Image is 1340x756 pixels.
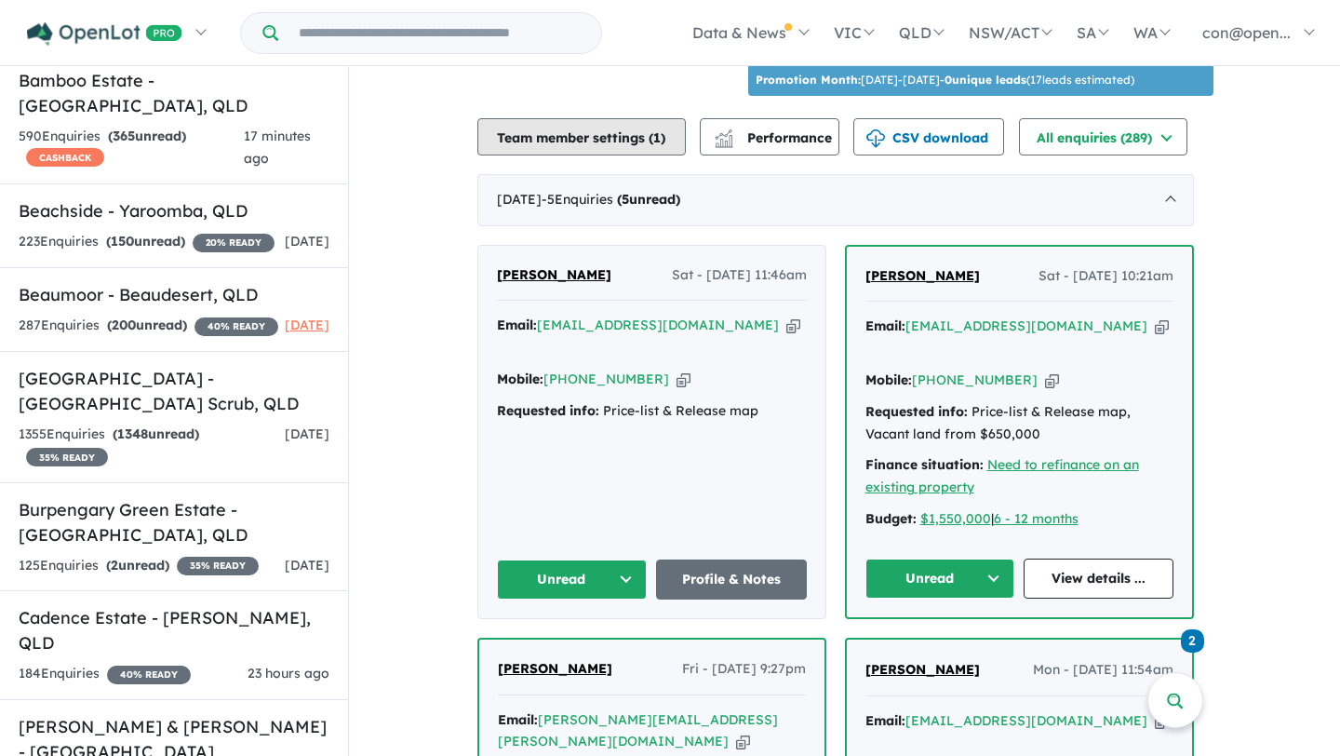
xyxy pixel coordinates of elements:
[865,456,984,473] strong: Finance situation:
[1181,628,1204,653] a: 2
[672,264,807,287] span: Sat - [DATE] 11:46am
[477,174,1194,226] div: [DATE]
[19,126,244,170] div: 590 Enquir ies
[865,712,905,729] strong: Email:
[865,661,980,678] span: [PERSON_NAME]
[865,456,1139,495] a: Need to refinance on an existing property
[1038,265,1173,288] span: Sat - [DATE] 10:21am
[113,128,135,144] span: 365
[112,317,136,333] span: 200
[19,497,329,547] h5: Burpengary Green Estate - [GEOGRAPHIC_DATA] , QLD
[1019,118,1187,155] button: All enquiries (289)
[865,317,905,334] strong: Email:
[1024,559,1173,599] a: View details ...
[497,264,611,287] a: [PERSON_NAME]
[497,266,611,283] span: [PERSON_NAME]
[177,557,259,575] span: 35 % READY
[27,22,182,46] img: Openlot PRO Logo White
[111,557,118,574] span: 2
[497,371,543,387] strong: Mobile:
[19,68,329,118] h5: Bamboo Estate - [GEOGRAPHIC_DATA] , QLD
[19,315,278,337] div: 287 Enquir ies
[865,267,980,284] span: [PERSON_NAME]
[477,118,686,155] button: Team member settings (1)
[865,265,980,288] a: [PERSON_NAME]
[497,560,648,600] button: Unread
[865,559,1015,599] button: Unread
[19,366,329,416] h5: [GEOGRAPHIC_DATA] - [GEOGRAPHIC_DATA] Scrub , QLD
[865,508,1173,531] div: |
[19,605,329,655] h5: Cadence Estate - [PERSON_NAME] , QLD
[106,557,169,574] strong: ( unread)
[1181,629,1204,653] span: 2
[107,317,187,333] strong: ( unread)
[617,191,680,208] strong: ( unread)
[26,148,104,167] span: CASHBACK
[622,191,629,208] span: 5
[1155,317,1169,336] button: Copy
[912,371,1038,388] a: [PHONE_NUMBER]
[111,233,134,250] span: 150
[193,234,275,252] span: 20 % READY
[1033,659,1173,682] span: Mon - [DATE] 11:54am
[285,317,329,333] span: [DATE]
[920,510,991,527] a: $1,550,000
[717,129,832,146] span: Performance
[497,402,599,419] strong: Requested info:
[282,13,597,53] input: Try estate name, suburb, builder or developer
[656,560,807,600] a: Profile & Notes
[498,711,538,728] strong: Email:
[498,711,778,750] a: [PERSON_NAME][EMAIL_ADDRESS][PERSON_NAME][DOMAIN_NAME]
[248,665,329,682] span: 23 hours ago
[865,371,912,388] strong: Mobile:
[19,231,275,253] div: 223 Enquir ies
[853,118,1004,155] button: CSV download
[543,371,669,387] a: [PHONE_NUMBER]
[905,317,1147,334] a: [EMAIL_ADDRESS][DOMAIN_NAME]
[865,659,980,682] a: [PERSON_NAME]
[285,425,329,442] span: [DATE]
[19,555,259,577] div: 125 Enquir ies
[756,73,861,87] b: Promotion Month:
[26,448,108,466] span: 35 % READY
[945,73,1026,87] b: 0 unique leads
[285,233,329,250] span: [DATE]
[700,118,839,155] button: Performance
[537,317,779,333] a: [EMAIL_ADDRESS][DOMAIN_NAME]
[19,282,329,307] h5: Beaumoor - Beaudesert , QLD
[786,316,800,335] button: Copy
[194,317,278,336] span: 40 % READY
[113,425,199,442] strong: ( unread)
[117,425,148,442] span: 1348
[653,129,661,146] span: 1
[905,712,1147,729] a: [EMAIL_ADDRESS][DOMAIN_NAME]
[497,317,537,333] strong: Email:
[244,128,311,167] span: 17 minutes ago
[865,401,1173,446] div: Price-list & Release map, Vacant land from $650,000
[498,660,612,677] span: [PERSON_NAME]
[736,732,750,751] button: Copy
[19,663,191,685] div: 184 Enquir ies
[1202,23,1291,42] span: con@open...
[106,233,185,250] strong: ( unread)
[994,510,1079,527] a: 6 - 12 months
[865,510,917,527] strong: Budget:
[542,191,680,208] span: - 5 Enquir ies
[682,658,806,681] span: Fri - [DATE] 9:27pm
[19,424,285,468] div: 1355 Enquir ies
[497,400,807,423] div: Price-list & Release map
[715,129,731,140] img: line-chart.svg
[1045,371,1059,390] button: Copy
[866,129,885,148] img: download icon
[715,135,733,147] img: bar-chart.svg
[865,403,968,420] strong: Requested info:
[107,666,191,684] span: 40 % READY
[19,198,329,223] h5: Beachside - Yaroomba , QLD
[677,370,690,389] button: Copy
[756,72,1134,88] p: [DATE] - [DATE] - ( 17 leads estimated)
[285,557,329,574] span: [DATE]
[108,128,186,144] strong: ( unread)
